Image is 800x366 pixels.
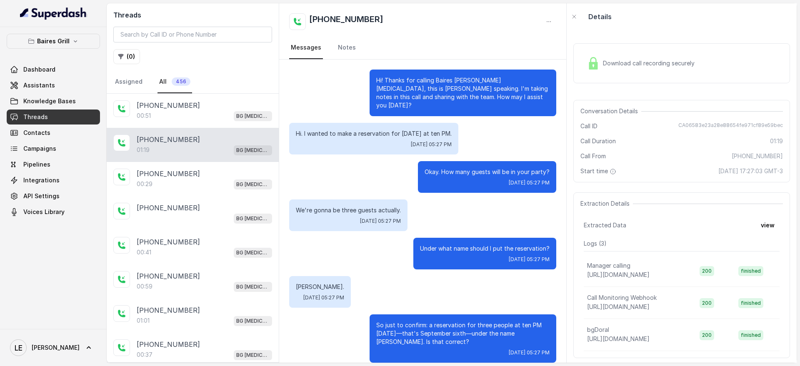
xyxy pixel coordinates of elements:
[137,339,200,349] p: [PHONE_NUMBER]
[289,37,556,59] nav: Tabs
[309,13,383,30] h2: [PHONE_NUMBER]
[137,271,200,281] p: [PHONE_NUMBER]
[23,129,50,137] span: Contacts
[236,351,270,359] p: BG [MEDICAL_DATA]
[289,37,323,59] a: Messages
[137,351,152,359] p: 00:37
[236,146,270,154] p: BG [MEDICAL_DATA]
[580,122,597,130] span: Call ID
[23,208,65,216] span: Voices Library
[376,76,550,110] p: Hi! Thanks for calling Baires [PERSON_NAME][MEDICAL_DATA], this is [PERSON_NAME] speaking. I'm ta...
[37,36,70,46] p: Baires Grill
[7,189,100,204] a: API Settings
[236,317,270,325] p: BG [MEDICAL_DATA]
[7,34,100,49] button: Baires Grill
[172,77,190,86] span: 456
[718,167,783,175] span: [DATE] 17:27:03 GMT-3
[23,160,50,169] span: Pipelines
[113,71,144,93] a: Assigned
[738,266,763,276] span: finished
[296,129,452,138] p: Hi. I wanted to make a reservation for [DATE] at ten PM.
[411,141,452,148] span: [DATE] 05:27 PM
[137,180,152,188] p: 00:29
[23,192,60,200] span: API Settings
[509,256,550,263] span: [DATE] 05:27 PM
[137,282,152,291] p: 00:59
[700,298,714,308] span: 200
[770,137,783,145] span: 01:19
[157,71,192,93] a: All456
[7,125,100,140] a: Contacts
[603,59,698,67] span: Download call recording securely
[738,298,763,308] span: finished
[376,321,550,346] p: So just to confirm: a reservation for three people at ten PM [DATE]—that's September sixth—under ...
[584,221,626,229] span: Extracted Data
[15,344,22,352] text: LE
[732,152,783,160] span: [PHONE_NUMBER]
[587,294,657,302] p: Call Monitoring Webhook
[20,7,87,20] img: light.svg
[137,248,151,256] p: 00:41
[137,169,200,179] p: [PHONE_NUMBER]
[23,144,56,153] span: Campaigns
[509,349,550,356] span: [DATE] 05:27 PM
[425,168,550,176] p: Okay. How many guests will be in your party?
[23,176,60,184] span: Integrations
[336,37,357,59] a: Notes
[420,244,550,253] p: Under what name should I put the reservation?
[137,305,200,315] p: [PHONE_NUMBER]
[137,203,200,213] p: [PHONE_NUMBER]
[587,261,630,270] p: Manager calling
[7,94,100,109] a: Knowledge Bases
[303,294,344,301] span: [DATE] 05:27 PM
[580,107,641,115] span: Conversation Details
[137,112,151,120] p: 00:51
[587,271,650,278] span: [URL][DOMAIN_NAME]
[584,239,780,248] p: Logs ( 3 )
[236,112,270,120] p: BG [MEDICAL_DATA]
[587,335,650,342] span: [URL][DOMAIN_NAME]
[113,71,272,93] nav: Tabs
[7,157,100,172] a: Pipelines
[587,326,609,334] p: bgDoral
[32,344,80,352] span: [PERSON_NAME]
[580,199,633,208] span: Extraction Details
[137,134,200,144] p: [PHONE_NUMBER]
[137,146,150,154] p: 01:19
[7,173,100,188] a: Integrations
[236,283,270,291] p: BG [MEDICAL_DATA]
[137,316,150,325] p: 01:01
[236,214,270,223] p: BG [MEDICAL_DATA]
[113,10,272,20] h2: Threads
[7,110,100,124] a: Threads
[509,179,550,186] span: [DATE] 05:27 PM
[580,137,616,145] span: Call Duration
[23,97,76,105] span: Knowledge Bases
[137,237,200,247] p: [PHONE_NUMBER]
[738,330,763,340] span: finished
[580,167,618,175] span: Start time
[678,122,783,130] span: CA06583e23a28e88654fe971cf89e59bec
[7,78,100,93] a: Assistants
[587,57,600,70] img: Lock Icon
[23,65,55,74] span: Dashboard
[700,266,714,276] span: 200
[137,100,200,110] p: [PHONE_NUMBER]
[7,62,100,77] a: Dashboard
[113,49,140,64] button: (0)
[360,218,401,224] span: [DATE] 05:27 PM
[7,204,100,219] a: Voices Library
[296,206,401,214] p: We're gonna be three guests actually.
[588,12,612,22] p: Details
[236,249,270,257] p: BG [MEDICAL_DATA]
[580,152,606,160] span: Call From
[700,330,714,340] span: 200
[113,27,272,42] input: Search by Call ID or Phone Number
[756,218,780,233] button: view
[236,180,270,189] p: BG [MEDICAL_DATA]
[7,336,100,359] a: [PERSON_NAME]
[23,113,48,121] span: Threads
[7,141,100,156] a: Campaigns
[296,283,344,291] p: [PERSON_NAME].
[587,303,650,310] span: [URL][DOMAIN_NAME]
